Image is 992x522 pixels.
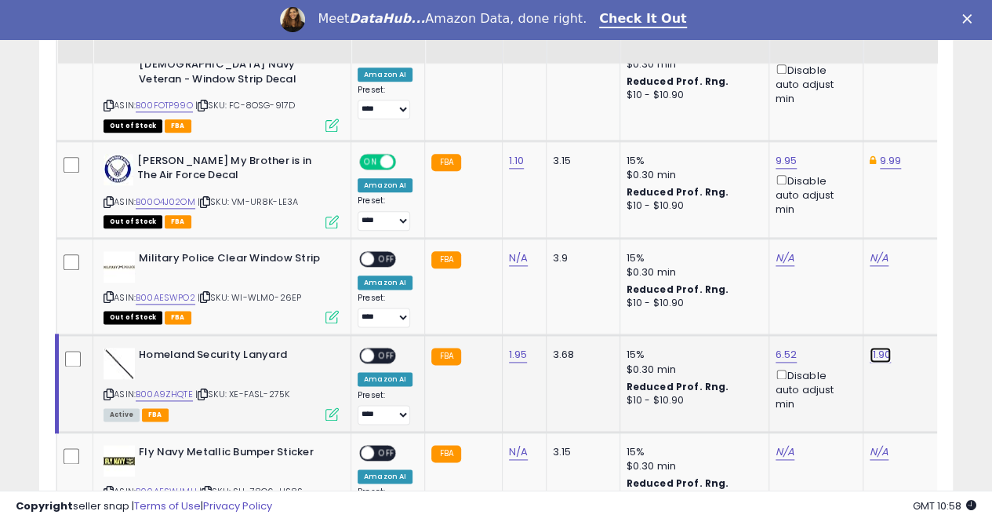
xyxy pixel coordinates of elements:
[358,390,412,425] div: Preset:
[627,459,757,473] div: $0.30 min
[104,154,339,227] div: ASIN:
[137,154,328,187] b: [PERSON_NAME] My Brother is in The Air Force Decal
[16,499,272,514] div: seller snap | |
[104,154,133,185] img: 51JuT8l5+qL._SL40_.jpg
[553,348,608,362] div: 3.68
[776,172,851,217] div: Disable auto adjust min
[374,252,399,265] span: OFF
[627,394,757,407] div: $10 - $10.90
[509,250,528,266] a: N/A
[627,283,729,296] b: Reduced Prof. Rng.
[139,445,329,464] b: Fly Navy Metallic Bumper Sticker
[165,215,191,228] span: FBA
[870,250,888,266] a: N/A
[776,250,794,266] a: N/A
[627,363,757,377] div: $0.30 min
[627,348,757,362] div: 15%
[627,57,757,71] div: $0.30 min
[198,195,298,208] span: | SKU: VM-UR8K-LE3A
[349,11,425,26] i: DataHub...
[195,99,295,111] span: | SKU: FC-8OSG-917D
[870,155,876,166] i: This overrides the store level Dynamic Max Price for this listing
[553,445,608,459] div: 3.15
[627,185,729,199] b: Reduced Prof. Rng.
[962,14,978,24] div: Close
[553,7,613,40] div: Fulfillment Cost
[358,68,412,82] div: Amazon AI
[104,119,162,133] span: All listings that are currently out of stock and unavailable for purchase on Amazon
[627,154,757,168] div: 15%
[139,251,329,270] b: Military Police Clear Window Strip
[776,444,794,460] a: N/A
[627,380,729,393] b: Reduced Prof. Rng.
[104,311,162,324] span: All listings that are currently out of stock and unavailable for purchase on Amazon
[776,347,798,363] a: 6.52
[431,348,460,365] small: FBA
[913,498,976,513] span: 2025-10-7 10:58 GMT
[104,43,339,130] div: ASIN:
[139,348,329,367] b: Homeland Security Lanyard
[358,276,412,290] div: Amazon AI
[553,154,608,168] div: 3.15
[104,445,135,476] img: 41BKDXO+YLL._SL40_.jpg
[776,367,851,412] div: Disable auto adjust min
[104,251,135,283] img: 31urMMB37QL._SL40_.jpg
[104,215,162,228] span: All listings that are currently out of stock and unavailable for purchase on Amazon
[599,11,687,28] a: Check It Out
[880,153,902,169] a: 9.99
[358,293,412,328] div: Preset:
[627,89,757,102] div: $10 - $10.90
[165,119,191,133] span: FBA
[136,291,195,305] a: B00AESWPO2
[627,75,729,88] b: Reduced Prof. Rng.
[104,251,339,323] div: ASIN:
[104,348,339,419] div: ASIN:
[431,445,460,462] small: FBA
[870,347,892,363] a: 11.90
[358,372,412,386] div: Amazon AI
[627,445,757,459] div: 15%
[358,85,412,120] div: Preset:
[104,408,140,422] span: All listings currently available for purchase on Amazon
[142,408,169,422] span: FBA
[203,498,272,513] a: Privacy Policy
[627,168,757,182] div: $0.30 min
[358,469,412,484] div: Amazon AI
[195,388,289,400] span: | SKU: XE-FASL-275K
[394,155,419,168] span: OFF
[431,154,460,171] small: FBA
[509,444,528,460] a: N/A
[136,99,193,112] a: B00FOTP99O
[374,447,399,460] span: OFF
[374,349,399,363] span: OFF
[136,195,195,209] a: B00O4J02OM
[358,195,412,231] div: Preset:
[509,153,525,169] a: 1.10
[104,348,135,379] img: 417N6QiWtrL._SL40_.jpg
[776,61,851,107] div: Disable auto adjust min
[627,199,757,213] div: $10 - $10.90
[165,311,191,324] span: FBA
[280,7,305,32] img: Profile image for Georgie
[627,265,757,279] div: $0.30 min
[134,498,201,513] a: Terms of Use
[358,178,412,192] div: Amazon AI
[139,43,329,91] b: [PERSON_NAME] [DEMOGRAPHIC_DATA] Navy Veteran - Window Strip Decal
[361,155,380,168] span: ON
[870,444,888,460] a: N/A
[136,388,193,401] a: B00A9ZHQTE
[776,153,798,169] a: 9.95
[509,347,528,363] a: 1.95
[627,297,757,310] div: $10 - $10.90
[627,251,757,265] div: 15%
[318,11,587,27] div: Meet Amazon Data, done right.
[553,251,608,265] div: 3.9
[431,251,460,268] small: FBA
[16,498,73,513] strong: Copyright
[198,291,301,304] span: | SKU: WI-WLM0-26EP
